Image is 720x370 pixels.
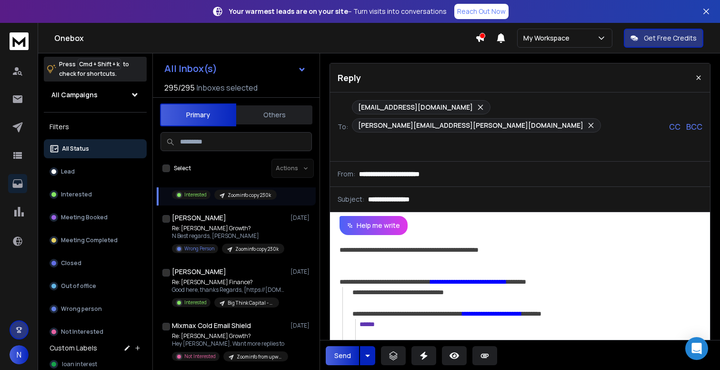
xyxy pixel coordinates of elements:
[59,60,129,79] p: Press to check for shortcuts.
[54,32,475,44] h1: Onebox
[62,145,89,153] p: All Status
[358,103,473,112] p: [EMAIL_ADDRESS][DOMAIN_NAME]
[338,169,355,179] p: From:
[172,267,226,277] h1: [PERSON_NAME]
[44,254,147,273] button: Closed
[61,214,108,221] p: Meeting Booked
[358,121,583,130] p: [PERSON_NAME][EMAIL_ADDRESS][PERSON_NAME][DOMAIN_NAME]
[184,245,214,252] p: Wrong Person
[61,236,118,244] p: Meeting Completed
[172,278,286,286] p: Re: [PERSON_NAME] Finance?
[644,33,697,43] p: Get Free Credits
[172,232,284,240] p: N Best regards, [PERSON_NAME]
[44,322,147,341] button: Not Interested
[172,340,286,348] p: Hey [PERSON_NAME], Want more replies to
[61,191,92,198] p: Interested
[51,90,98,100] h1: All Campaigns
[44,162,147,181] button: Lead
[523,33,573,43] p: My Workspace
[340,216,408,235] button: Help me write
[229,7,447,16] p: – Turn visits into conversations
[62,360,97,368] span: loan interest
[236,104,312,125] button: Others
[197,82,258,93] h3: Inboxes selected
[172,213,226,223] h1: [PERSON_NAME]
[61,305,102,313] p: Wrong person
[228,192,271,199] p: Zoominfo copy 230k
[457,7,506,16] p: Reach Out Now
[290,322,312,329] p: [DATE]
[10,32,29,50] img: logo
[184,353,216,360] p: Not Interested
[669,121,680,133] p: CC
[61,328,103,336] p: Not Interested
[685,337,708,360] div: Open Intercom Messenger
[235,246,279,253] p: Zoominfo copy 230k
[228,299,273,307] p: Big Think Capital - LOC
[44,231,147,250] button: Meeting Completed
[338,195,364,204] p: Subject:
[50,343,97,353] h3: Custom Labels
[164,82,195,93] span: 295 / 295
[157,59,314,78] button: All Inbox(s)
[237,353,282,360] p: Zoominfo from upwork guy maybe its a scam who knows
[44,299,147,319] button: Wrong person
[229,7,348,16] strong: Your warmest leads are on your site
[338,122,348,132] p: To:
[44,277,147,296] button: Out of office
[44,185,147,204] button: Interested
[172,332,286,340] p: Re: [PERSON_NAME] Growth?
[290,214,312,222] p: [DATE]
[78,59,121,70] span: Cmd + Shift + k
[61,168,75,175] p: Lead
[184,191,207,198] p: Interested
[172,286,286,294] p: Good here, thanks Regards, [https://[DOMAIN_NAME]/imghost/1985-Q-csandes/logo.png]https://[DOMAIN...
[338,71,361,84] p: Reply
[624,29,703,48] button: Get Free Credits
[61,259,81,267] p: Closed
[44,85,147,104] button: All Campaigns
[61,282,96,290] p: Out of office
[686,121,702,133] p: BCC
[172,321,251,330] h1: Mixmax Cold Email Shield
[172,225,284,232] p: Re: [PERSON_NAME] Growth?
[160,103,236,126] button: Primary
[454,4,509,19] a: Reach Out Now
[10,345,29,364] button: N
[174,164,191,172] label: Select
[184,299,207,306] p: Interested
[44,139,147,158] button: All Status
[290,268,312,276] p: [DATE]
[326,346,359,365] button: Send
[164,64,217,73] h1: All Inbox(s)
[44,120,147,134] h3: Filters
[44,208,147,227] button: Meeting Booked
